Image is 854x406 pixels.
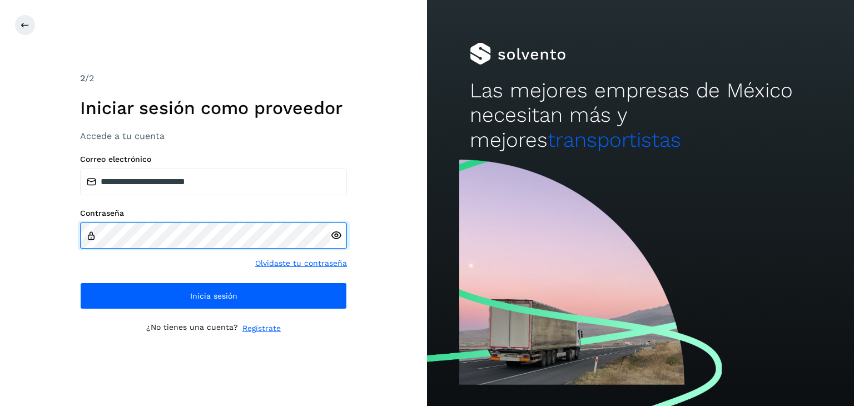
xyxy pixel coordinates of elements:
h2: Las mejores empresas de México necesitan más y mejores [470,78,811,152]
span: Inicia sesión [190,292,237,300]
h3: Accede a tu cuenta [80,131,347,141]
span: 2 [80,73,85,83]
button: Inicia sesión [80,283,347,309]
label: Correo electrónico [80,155,347,164]
a: Regístrate [242,323,281,334]
h1: Iniciar sesión como proveedor [80,97,347,118]
div: /2 [80,72,347,85]
p: ¿No tienes una cuenta? [146,323,238,334]
label: Contraseña [80,209,347,218]
a: Olvidaste tu contraseña [255,258,347,269]
span: transportistas [548,128,681,152]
